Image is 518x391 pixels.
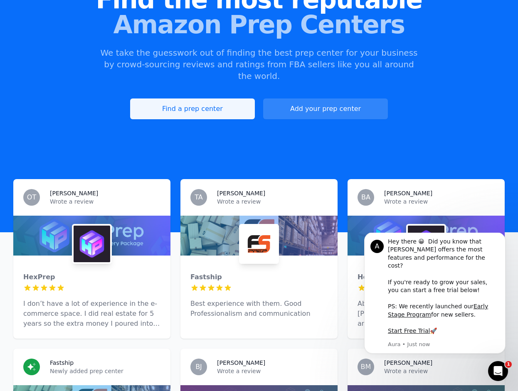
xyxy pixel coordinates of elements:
h3: [PERSON_NAME] [217,189,265,197]
div: Message content [36,5,148,107]
a: Start Free Trial [36,95,78,101]
p: Wrote a review [384,197,495,206]
a: TA[PERSON_NAME]Wrote a reviewFastshipFastshipBest experience with them. Good Professionalism and ... [180,179,338,339]
a: BA[PERSON_NAME]Wrote a reviewHexPrepHexPrepAbsolute killers in the industry. [PERSON_NAME]'s team... [348,179,505,339]
a: OT[PERSON_NAME]Wrote a reviewHexPrepHexPrepI don’t have a lot of experience in the e-commerce spa... [13,179,170,339]
p: Wrote a review [50,197,160,206]
h3: [PERSON_NAME] [384,189,432,197]
h3: [PERSON_NAME] [217,359,265,367]
h3: [PERSON_NAME] [384,359,432,367]
img: HexPrep [74,226,110,262]
span: 1 [505,361,512,368]
div: Profile image for Aura [19,7,32,20]
span: OT [27,194,36,201]
div: Fastship [190,272,328,282]
span: TA [195,194,202,201]
span: BA [361,194,370,201]
span: BM [361,364,371,370]
p: Message from Aura, sent Just now [36,108,148,116]
span: Amazon Prep Centers [13,12,505,37]
p: Wrote a review [384,367,495,375]
iframe: Intercom live chat [488,361,508,381]
div: HexPrep [23,272,160,282]
iframe: Intercom notifications message [352,233,518,359]
p: I don’t have a lot of experience in the e-commerce space. I did real estate for 5 years so the ex... [23,299,160,329]
p: Wrote a review [217,197,328,206]
p: Newly added prep center [50,367,160,375]
img: Fastship [241,226,277,262]
img: HexPrep [408,226,444,262]
b: 🚀 [78,95,85,101]
p: Best experience with them. Good Professionalism and communication [190,299,328,319]
a: Add your prep center [263,98,388,119]
h3: [PERSON_NAME] [50,189,98,197]
span: BJ [195,364,202,370]
h3: Fastship [50,359,74,367]
p: Wrote a review [217,367,328,375]
p: We take the guesswork out of finding the best prep center for your business by crowd-sourcing rev... [99,47,419,82]
a: Find a prep center [130,98,255,119]
div: Hey there 😀 Did you know that [PERSON_NAME] offers the most features and performance for the cost... [36,5,148,103]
